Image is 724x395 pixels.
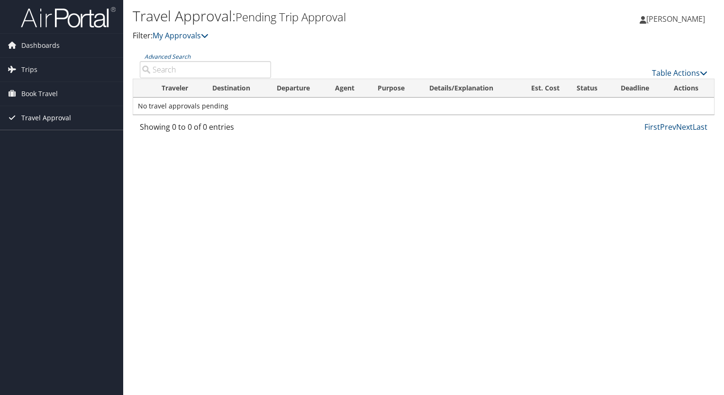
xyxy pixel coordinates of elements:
[133,98,714,115] td: No travel approvals pending
[640,5,715,33] a: [PERSON_NAME]
[21,58,37,81] span: Trips
[140,121,271,137] div: Showing 0 to 0 of 0 entries
[644,122,660,132] a: First
[21,82,58,106] span: Book Travel
[326,79,369,98] th: Agent
[204,79,268,98] th: Destination: activate to sort column ascending
[515,79,568,98] th: Est. Cost: activate to sort column ascending
[369,79,420,98] th: Purpose
[652,68,707,78] a: Table Actions
[145,53,190,61] a: Advanced Search
[140,61,271,78] input: Advanced Search
[153,30,208,41] a: My Approvals
[268,79,327,98] th: Departure: activate to sort column ascending
[421,79,515,98] th: Details/Explanation
[133,30,521,42] p: Filter:
[676,122,693,132] a: Next
[568,79,612,98] th: Status: activate to sort column ascending
[21,106,71,130] span: Travel Approval
[612,79,665,98] th: Deadline: activate to sort column descending
[665,79,714,98] th: Actions
[660,122,676,132] a: Prev
[646,14,705,24] span: [PERSON_NAME]
[21,6,116,28] img: airportal-logo.png
[153,79,204,98] th: Traveler: activate to sort column ascending
[133,6,521,26] h1: Travel Approval:
[235,9,346,25] small: Pending Trip Approval
[21,34,60,57] span: Dashboards
[693,122,707,132] a: Last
